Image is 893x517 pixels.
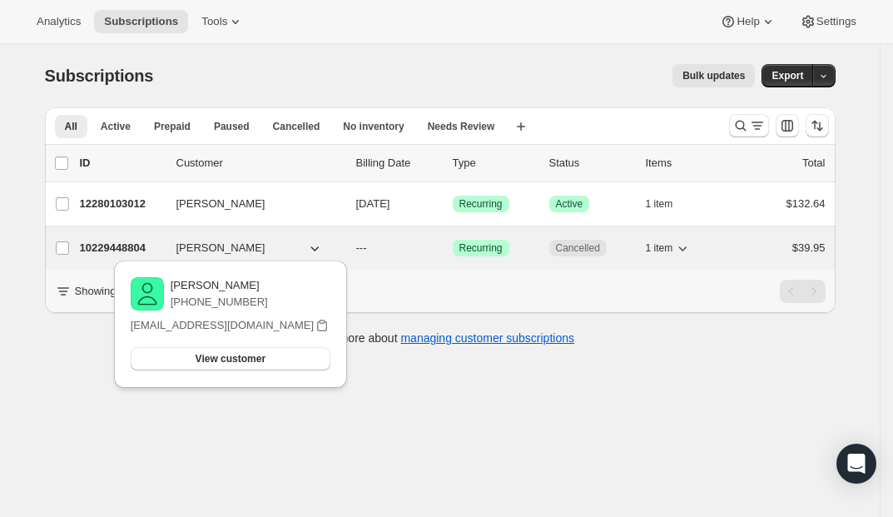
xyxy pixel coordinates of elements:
div: Items [646,155,729,172]
nav: Pagination [780,280,826,303]
button: [PERSON_NAME] [166,191,333,217]
span: Settings [816,15,856,28]
div: 10229448804[PERSON_NAME]---SuccessRecurringCancelled1 item$39.95 [80,236,826,260]
span: Recurring [459,197,503,211]
span: Paused [214,120,250,133]
p: [PERSON_NAME] [171,277,268,294]
button: Subscriptions [94,10,188,33]
p: Status [549,155,633,172]
button: Help [710,10,786,33]
span: 1 item [646,197,673,211]
span: Bulk updates [682,69,745,82]
div: 12280103012[PERSON_NAME][DATE]SuccessRecurringSuccessActive1 item$132.64 [80,192,826,216]
p: Billing Date [356,155,439,172]
p: 12280103012 [80,196,163,212]
span: [PERSON_NAME] [176,240,265,256]
button: Tools [191,10,254,33]
span: $39.95 [792,241,826,254]
span: Cancelled [556,241,600,255]
span: No inventory [343,120,404,133]
img: variant image [131,277,164,311]
p: Total [802,155,825,172]
button: Export [762,64,813,87]
p: Learn more about [305,330,574,346]
button: 1 item [646,236,692,260]
span: All [65,120,77,133]
button: [PERSON_NAME] [166,235,333,261]
span: Prepaid [154,120,191,133]
span: Subscriptions [45,67,154,85]
button: View customer [131,347,330,370]
span: Needs Review [428,120,495,133]
div: Open Intercom Messenger [836,444,876,484]
span: Tools [201,15,227,28]
button: Settings [790,10,866,33]
button: Analytics [27,10,91,33]
p: Showing 1 to 2 of 2 [75,283,167,300]
p: [PHONE_NUMBER] [171,294,268,311]
p: ID [80,155,163,172]
button: 1 item [646,192,692,216]
span: $132.64 [786,197,826,210]
span: [PERSON_NAME] [176,196,265,212]
p: Customer [176,155,343,172]
span: Subscriptions [104,15,178,28]
button: Create new view [508,115,534,138]
button: Bulk updates [672,64,755,87]
span: 1 item [646,241,673,255]
a: managing customer subscriptions [400,331,574,345]
span: Help [737,15,759,28]
span: Active [556,197,583,211]
p: 10229448804 [80,240,163,256]
div: IDCustomerBilling DateTypeStatusItemsTotal [80,155,826,172]
span: --- [356,241,367,254]
button: Customize table column order and visibility [776,114,799,137]
span: Cancelled [273,120,320,133]
span: Active [101,120,131,133]
span: Export [771,69,803,82]
span: View customer [196,352,265,365]
p: [EMAIL_ADDRESS][DOMAIN_NAME] [131,317,314,334]
button: Search and filter results [729,114,769,137]
span: [DATE] [356,197,390,210]
span: Recurring [459,241,503,255]
button: Sort the results [806,114,829,137]
div: Type [453,155,536,172]
span: Analytics [37,15,81,28]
